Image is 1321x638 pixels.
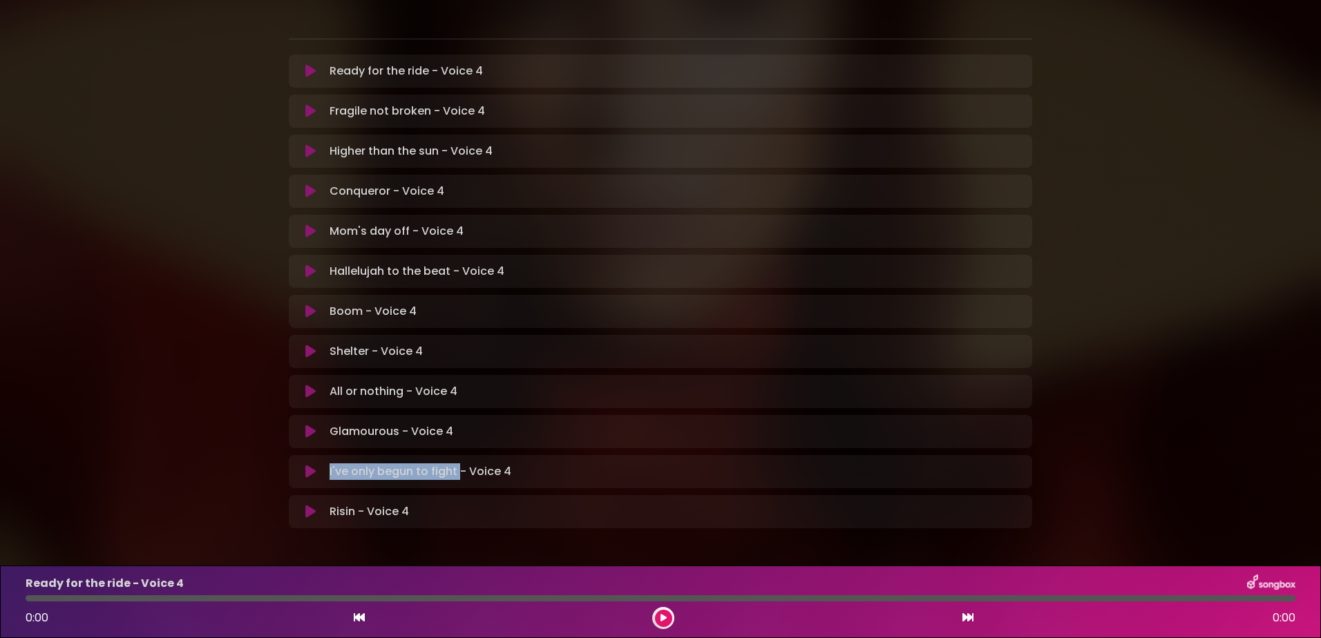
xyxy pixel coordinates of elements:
[330,103,485,119] p: Fragile not broken - Voice 4
[330,263,504,280] p: Hallelujah to the beat - Voice 4
[330,463,511,480] p: I've only begun to fight - Voice 4
[330,303,417,320] p: Boom - Voice 4
[330,343,423,360] p: Shelter - Voice 4
[330,143,493,159] p: Higher than the sun - Voice 4
[330,183,444,200] p: Conqueror - Voice 4
[330,223,464,240] p: Mom's day off - Voice 4
[1247,574,1295,592] img: songbox-logo-white.png
[330,503,409,520] p: Risin - Voice 4
[330,423,453,440] p: Glamourous - Voice 4
[330,63,483,79] p: Ready for the ride - Voice 4
[26,575,184,592] p: Ready for the ride - Voice 4
[330,383,457,400] p: All or nothing - Voice 4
